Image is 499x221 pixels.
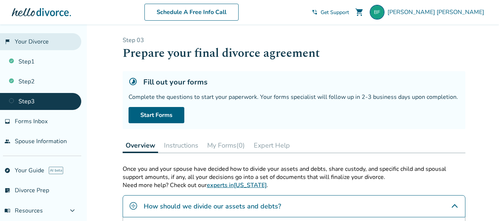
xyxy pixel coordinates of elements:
[204,138,248,153] button: My Forms(0)
[143,77,208,87] h5: Fill out your forms
[129,107,184,123] a: Start Forms
[321,9,349,16] span: Get Support
[68,206,77,215] span: expand_more
[123,165,465,181] div: Once you and your spouse have decided how to divide your assets and debts, share custody, and spe...
[207,181,267,189] a: experts in[US_STATE]
[129,201,138,210] img: How should we divide our assets and debts?
[4,118,10,124] span: inbox
[4,39,10,45] span: flag_2
[161,138,201,153] button: Instructions
[144,4,239,21] a: Schedule A Free Info Call
[123,195,465,217] div: How should we divide our assets and debts?
[49,167,63,174] span: AI beta
[15,117,48,125] span: Forms Inbox
[370,5,384,20] img: barbaradesa@gmail.com
[4,207,43,215] span: Resources
[312,9,318,15] span: phone_in_talk
[123,138,158,153] button: Overview
[123,44,465,62] h1: Prepare your final divorce agreement
[123,181,465,189] p: Need more help? Check out our .
[144,201,281,211] h4: How should we divide our assets and debts?
[4,208,10,214] span: menu_book
[4,168,10,173] span: explore
[387,8,487,16] span: [PERSON_NAME] [PERSON_NAME]
[4,138,10,144] span: people
[312,9,349,16] a: phone_in_talkGet Support
[123,36,465,44] p: Step 0 3
[355,8,364,17] span: shopping_cart
[129,93,459,101] div: Complete the questions to start your paperwork. Your forms specialist will follow up in 2-3 busin...
[4,187,10,193] span: list_alt_check
[462,186,499,221] iframe: Chat Widget
[251,138,293,153] button: Expert Help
